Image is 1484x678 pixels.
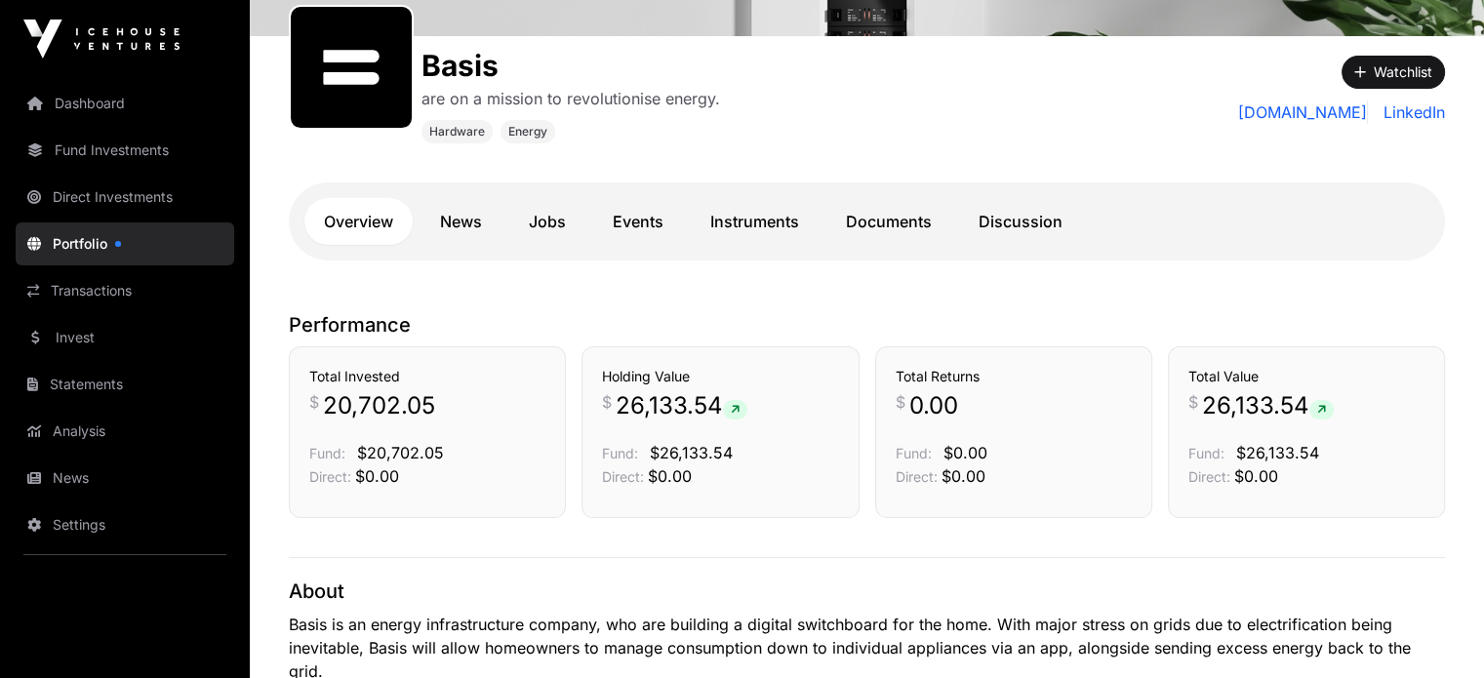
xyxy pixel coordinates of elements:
[16,222,234,265] a: Portfolio
[650,443,733,462] span: $26,133.54
[691,198,819,245] a: Instruments
[355,466,399,486] span: $0.00
[1188,390,1198,414] span: $
[1376,100,1445,124] a: LinkedIn
[23,20,180,59] img: Icehouse Ventures Logo
[1342,56,1445,89] button: Watchlist
[16,363,234,406] a: Statements
[1386,584,1484,678] iframe: Chat Widget
[421,87,720,110] p: are on a mission to revolutionise energy.
[959,198,1082,245] a: Discussion
[16,269,234,312] a: Transactions
[299,15,404,120] img: SVGs_Basis.svg
[508,124,547,140] span: Energy
[1236,443,1319,462] span: $26,133.54
[896,445,932,461] span: Fund:
[16,316,234,359] a: Invest
[16,129,234,172] a: Fund Investments
[602,468,644,485] span: Direct:
[1188,468,1230,485] span: Direct:
[309,390,319,414] span: $
[1202,390,1334,421] span: 26,133.54
[304,198,413,245] a: Overview
[1188,445,1224,461] span: Fund:
[943,443,987,462] span: $0.00
[16,410,234,453] a: Analysis
[16,503,234,546] a: Settings
[593,198,683,245] a: Events
[1234,466,1278,486] span: $0.00
[304,198,1429,245] nav: Tabs
[616,390,747,421] span: 26,133.54
[896,468,938,485] span: Direct:
[323,390,435,421] span: 20,702.05
[421,198,501,245] a: News
[309,468,351,485] span: Direct:
[602,390,612,414] span: $
[289,311,1445,339] p: Performance
[896,390,905,414] span: $
[429,124,485,140] span: Hardware
[16,82,234,125] a: Dashboard
[942,466,985,486] span: $0.00
[909,390,958,421] span: 0.00
[16,176,234,219] a: Direct Investments
[826,198,951,245] a: Documents
[309,367,545,386] h3: Total Invested
[509,198,585,245] a: Jobs
[421,48,720,83] h1: Basis
[1188,367,1424,386] h3: Total Value
[1238,100,1368,124] a: [DOMAIN_NAME]
[289,578,1445,605] p: About
[648,466,692,486] span: $0.00
[309,445,345,461] span: Fund:
[896,367,1132,386] h3: Total Returns
[16,457,234,499] a: News
[602,367,838,386] h3: Holding Value
[357,443,444,462] span: $20,702.05
[602,445,638,461] span: Fund:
